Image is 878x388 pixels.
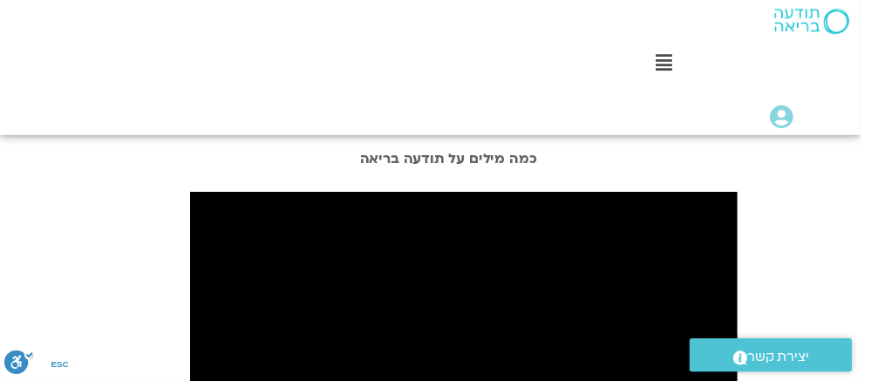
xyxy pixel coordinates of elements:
span: יצירת קשר [763,352,826,376]
a: יצירת קשר [704,345,869,379]
img: תודעה בריאה [790,9,867,35]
